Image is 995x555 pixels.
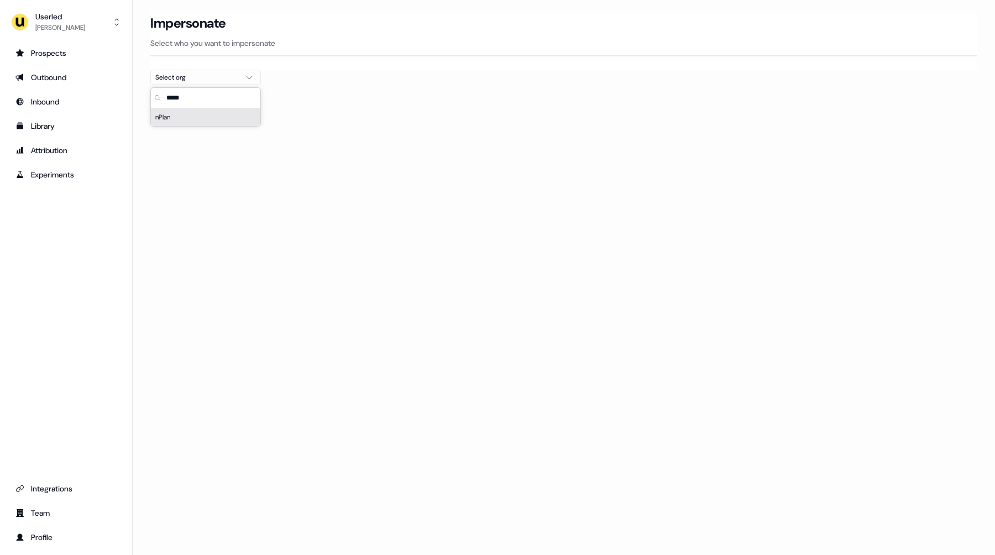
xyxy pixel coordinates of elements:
[9,69,123,86] a: Go to outbound experience
[150,15,226,32] h3: Impersonate
[150,70,261,85] button: Select org
[35,11,85,22] div: Userled
[15,48,117,59] div: Prospects
[15,121,117,132] div: Library
[9,44,123,62] a: Go to prospects
[15,169,117,180] div: Experiments
[9,528,123,546] a: Go to profile
[15,72,117,83] div: Outbound
[9,504,123,522] a: Go to team
[9,9,123,35] button: Userled[PERSON_NAME]
[150,38,977,49] p: Select who you want to impersonate
[9,480,123,498] a: Go to integrations
[155,72,238,83] div: Select org
[15,145,117,156] div: Attribution
[9,93,123,111] a: Go to Inbound
[151,108,260,126] div: Suggestions
[9,117,123,135] a: Go to templates
[15,532,117,543] div: Profile
[9,166,123,184] a: Go to experiments
[9,142,123,159] a: Go to attribution
[15,483,117,494] div: Integrations
[35,22,85,33] div: [PERSON_NAME]
[15,96,117,107] div: Inbound
[15,507,117,519] div: Team
[151,108,260,126] div: nPlan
